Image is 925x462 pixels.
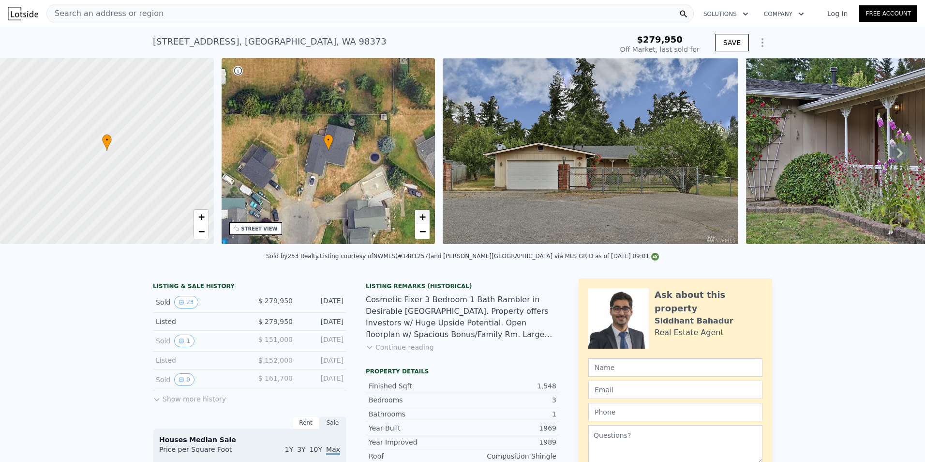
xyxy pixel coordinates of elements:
span: + [198,211,204,223]
a: Zoom out [415,224,430,239]
span: $ 279,950 [258,318,293,325]
span: − [419,225,426,237]
button: View historical data [174,373,194,386]
div: Composition Shingle [462,451,556,461]
span: Search an address or region [47,8,164,19]
button: Show Options [753,33,772,52]
span: $ 152,000 [258,356,293,364]
div: Listed [156,317,242,326]
button: Show more history [153,390,226,404]
div: [DATE] [300,296,343,308]
div: [DATE] [300,335,343,347]
div: Real Estate Agent [655,327,724,339]
span: 10Y [310,446,322,453]
div: Siddhant Bahadur [655,315,733,327]
button: SAVE [715,34,749,51]
div: 1 [462,409,556,419]
span: $ 151,000 [258,336,293,343]
div: Bathrooms [369,409,462,419]
div: 1969 [462,423,556,433]
span: $ 279,950 [258,297,293,305]
img: Lotside [8,7,38,20]
span: $279,950 [637,34,683,45]
input: Phone [588,403,762,421]
div: Sold by 253 Realty . [266,253,320,260]
input: Email [588,381,762,399]
div: STREET VIEW [241,225,278,232]
span: 3Y [297,446,305,453]
div: Property details [366,368,559,375]
div: Year Built [369,423,462,433]
a: Free Account [859,5,917,22]
div: Rent [292,416,319,429]
div: [DATE] [300,373,343,386]
span: 1Y [285,446,293,453]
span: − [198,225,204,237]
div: • [102,134,112,151]
div: Year Improved [369,437,462,447]
div: Listed [156,355,242,365]
input: Name [588,358,762,377]
button: Company [756,5,812,23]
button: View historical data [174,296,198,308]
span: Max [326,446,340,455]
span: + [419,211,426,223]
button: Solutions [696,5,756,23]
div: • [324,134,333,151]
div: Houses Median Sale [159,435,340,445]
div: Ask about this property [655,288,762,315]
div: [DATE] [300,355,343,365]
div: Sold [156,296,242,308]
a: Zoom out [194,224,209,239]
div: [STREET_ADDRESS] , [GEOGRAPHIC_DATA] , WA 98373 [153,35,387,48]
div: Sold [156,373,242,386]
a: Zoom in [415,210,430,224]
div: LISTING & SALE HISTORY [153,282,346,292]
div: Sold [156,335,242,347]
span: $ 161,700 [258,374,293,382]
span: • [102,136,112,144]
div: Off Market, last sold for [620,45,700,54]
span: • [324,136,333,144]
div: 1989 [462,437,556,447]
button: Continue reading [366,342,434,352]
div: Bedrooms [369,395,462,405]
div: Price per Square Foot [159,445,250,460]
div: Listing courtesy of NWMLS (#1481257) and [PERSON_NAME][GEOGRAPHIC_DATA] via MLS GRID as of [DATE]... [320,253,659,260]
button: View historical data [174,335,194,347]
a: Log In [816,9,859,18]
div: 3 [462,395,556,405]
img: Sale: 125841777 Parcel: 100630633 [443,58,738,244]
img: NWMLS Logo [651,253,659,261]
div: Listing Remarks (Historical) [366,282,559,290]
div: [DATE] [300,317,343,326]
div: Finished Sqft [369,381,462,391]
div: Cosmetic Fixer 3 Bedroom 1 Bath Rambler in Desirable [GEOGRAPHIC_DATA]. Property offers Investors... [366,294,559,340]
div: 1,548 [462,381,556,391]
div: Roof [369,451,462,461]
div: Sale [319,416,346,429]
a: Zoom in [194,210,209,224]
